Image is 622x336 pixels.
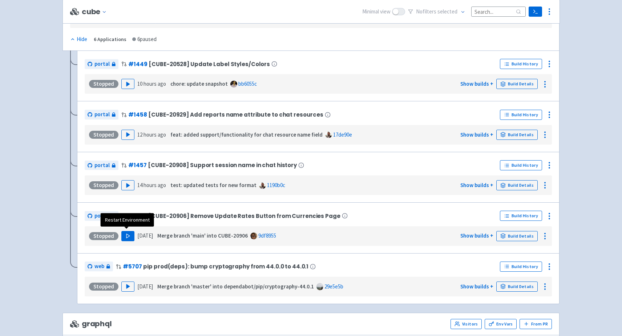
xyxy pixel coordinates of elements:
[137,131,166,138] time: 12 hours ago
[85,59,118,69] a: portal
[170,131,323,138] strong: feat: added support/functionality for chat resource name field
[148,162,297,168] span: [CUBE-20908] Support session name in chat history
[496,79,538,89] a: Build Details
[121,231,134,241] button: Play
[89,283,118,291] div: Stopped
[451,319,482,329] a: Visitors
[460,232,493,239] a: Show builds +
[85,161,118,170] a: portal
[143,263,308,270] span: pip prod(deps): bump cryptography from 44.0.0 to 44.0.1
[460,182,493,189] a: Show builds +
[128,161,146,169] a: #1457
[157,283,314,290] strong: Merge branch 'master' into dependabot/pip/cryptography-44.0.1
[137,232,153,239] time: [DATE]
[500,59,542,69] a: Build History
[500,211,542,221] a: Build History
[148,213,340,219] span: [CUBE-20906] Remove Update Rates Button from Currencies Page
[85,110,118,120] a: portal
[94,60,110,68] span: portal
[137,182,166,189] time: 14 hours ago
[94,262,104,271] span: web
[121,180,134,190] button: Play
[520,319,552,329] button: From PR
[471,7,526,16] input: Search...
[500,160,542,170] a: Build History
[460,80,493,87] a: Show builds +
[500,110,542,120] a: Build History
[258,232,276,239] a: 9df8955
[333,131,352,138] a: 17de90e
[324,283,343,290] a: 29e5e5b
[121,130,134,140] button: Play
[82,8,110,16] button: cube
[121,79,134,89] button: Play
[496,180,538,190] a: Build Details
[137,283,153,290] time: [DATE]
[70,320,112,328] span: graphql
[70,35,87,44] div: Hide
[149,61,270,67] span: [CUBE-20528] Update Label Styles/Colors
[496,130,538,140] a: Build Details
[70,35,88,44] button: Hide
[437,8,457,15] span: selected
[460,131,493,138] a: Show builds +
[128,111,147,118] a: #1458
[238,80,257,87] a: bb6055c
[94,110,110,119] span: portal
[89,80,118,88] div: Stopped
[94,35,126,44] div: 6 Applications
[94,161,110,170] span: portal
[85,211,118,221] a: portal
[416,8,457,16] span: No filter s
[529,7,542,17] a: Terminal
[123,263,142,270] a: #5707
[137,80,166,87] time: 10 hours ago
[89,232,118,240] div: Stopped
[267,182,285,189] a: 1190b0c
[85,262,113,271] a: web
[485,319,517,329] a: Env Vars
[94,212,110,220] span: portal
[362,8,391,16] span: Minimal view
[496,282,538,292] a: Build Details
[170,80,228,87] strong: chore: update snapshot
[128,212,147,220] a: #1453
[496,231,538,241] a: Build Details
[121,282,134,292] button: Play
[89,131,118,139] div: Stopped
[89,181,118,189] div: Stopped
[148,112,323,118] span: [CUBE-20929] Add reports name attribute to chat resources
[157,232,248,239] strong: Merge branch 'main' into CUBE-20906
[132,35,157,44] div: 6 paused
[170,182,257,189] strong: test: updated tests for new format
[500,262,542,272] a: Build History
[128,60,147,68] a: #1449
[460,283,493,290] a: Show builds +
